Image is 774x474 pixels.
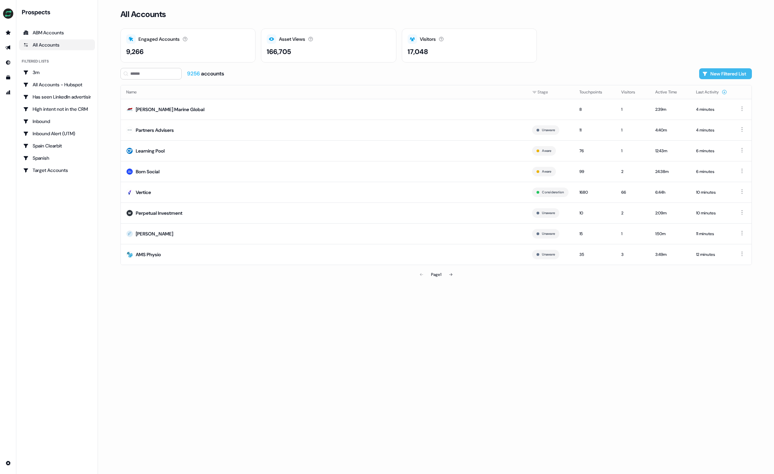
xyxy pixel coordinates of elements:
div: AMS Physio [136,251,161,258]
div: 2:39m [655,106,685,113]
div: 12:43m [655,147,685,154]
button: Aware [542,148,551,154]
div: 6 minutes [696,147,727,154]
div: Learning Pool [136,147,165,154]
div: 12 minutes [696,251,727,258]
div: Visitors [420,36,436,43]
a: Go to templates [3,72,14,83]
a: Go to outbound experience [3,42,14,53]
a: Go to Has seen LinkedIn advertising ✅ [19,91,95,102]
div: 11 minutes [696,230,727,237]
div: Engaged Accounts [138,36,180,43]
a: Go to 3m [19,67,95,78]
span: 9256 [187,70,201,77]
div: 2 [621,168,644,175]
div: 3:49m [655,251,685,258]
a: Go to Inbound Alert (UTM) [19,128,95,139]
th: Name [121,85,527,99]
a: Go to All Accounts - Hubspot [19,79,95,90]
a: ABM Accounts [19,27,95,38]
div: 10 [579,210,610,216]
div: 6 minutes [696,168,727,175]
a: Go to integrations [3,458,14,469]
div: Asset Views [279,36,305,43]
div: 3m [23,69,91,76]
div: 2 [621,210,644,216]
div: Target Accounts [23,167,91,174]
div: 17,048 [408,47,428,57]
div: Born Social [136,168,160,175]
div: Page 1 [431,271,441,278]
div: 1 [621,127,644,134]
div: 1:50m [655,230,685,237]
div: 1 [621,106,644,113]
div: [PERSON_NAME] [136,230,173,237]
div: 4 minutes [696,106,727,113]
div: 2:09m [655,210,685,216]
div: Inbound Alert (UTM) [23,130,91,137]
div: 4 minutes [696,127,727,134]
div: accounts [187,70,224,77]
button: Consideration [542,189,564,195]
div: 3 [621,251,644,258]
h3: All Accounts [120,9,166,19]
div: Filtered lists [22,58,49,64]
div: 99 [579,168,610,175]
a: Go to prospects [3,27,14,38]
div: All Accounts - Hubspot [23,81,91,88]
div: All Accounts [23,41,91,48]
div: 1 [621,147,644,154]
div: 4:40m [655,127,685,134]
div: Prospects [22,8,95,16]
button: Unaware [542,127,555,133]
button: Unaware [542,251,555,258]
button: Aware [542,169,551,175]
div: Spanish [23,155,91,161]
a: Go to Target Accounts [19,165,95,176]
button: Touchpoints [579,86,610,98]
div: 35 [579,251,610,258]
div: 15 [579,230,610,237]
button: Unaware [542,210,555,216]
button: New Filtered List [699,68,752,79]
button: Active Time [655,86,685,98]
a: Go to Inbound [3,57,14,68]
a: Go to attribution [3,87,14,98]
button: Visitors [621,86,643,98]
a: Go to Spain Clearbit [19,140,95,151]
div: [PERSON_NAME] Marine Global [136,106,204,113]
div: Stage [532,89,568,95]
div: ABM Accounts [23,29,91,36]
div: Spain Clearbit [23,142,91,149]
div: 9,266 [126,47,144,57]
div: Partners Advisers [136,127,174,134]
div: 76 [579,147,610,154]
a: Go to Spanish [19,153,95,163]
div: 66 [621,189,644,196]
div: 1680 [579,189,610,196]
a: Go to Inbound [19,116,95,127]
div: 1 [621,230,644,237]
button: Last Activity [696,86,727,98]
div: Inbound [23,118,91,125]
div: High intent not in the CRM [23,106,91,112]
div: 8 [579,106,610,113]
a: Go to High intent not in the CRM [19,104,95,115]
div: Perpetual Investment [136,210,182,216]
div: 10 minutes [696,189,727,196]
a: All accounts [19,39,95,50]
div: 6:44h [655,189,685,196]
div: Has seen LinkedIn advertising ✅ [23,93,91,100]
div: 166,705 [267,47,291,57]
div: 10 minutes [696,210,727,216]
div: Vertice [136,189,151,196]
button: Unaware [542,231,555,237]
div: 11 [579,127,610,134]
div: 24:38m [655,168,685,175]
